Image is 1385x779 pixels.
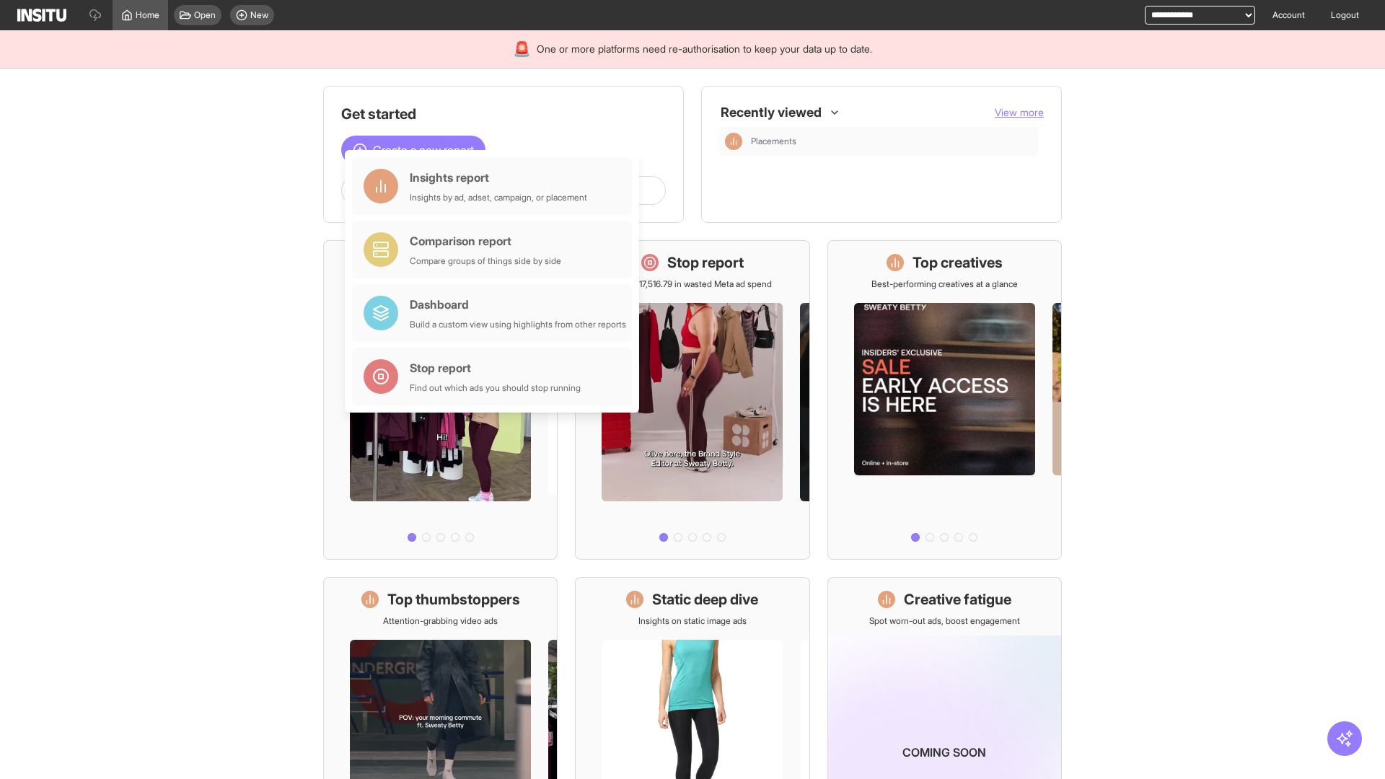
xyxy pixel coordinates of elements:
div: Insights report [410,169,587,186]
span: Open [194,9,216,21]
span: Home [136,9,159,21]
h1: Stop report [667,252,744,273]
button: Create a new report [341,136,485,164]
div: Build a custom view using highlights from other reports [410,319,626,330]
div: Compare groups of things side by side [410,255,561,267]
p: Attention-grabbing video ads [383,615,498,627]
div: Find out which ads you should stop running [410,382,581,394]
a: Stop reportSave £17,516.79 in wasted Meta ad spend [575,240,809,560]
h1: Top creatives [913,252,1003,273]
span: New [250,9,268,21]
div: Stop report [410,359,581,377]
p: Insights on static image ads [638,615,747,627]
span: View more [995,106,1044,118]
div: Insights [725,133,742,150]
span: Placements [751,136,796,147]
h1: Top thumbstoppers [387,589,520,609]
p: Save £17,516.79 in wasted Meta ad spend [613,278,772,290]
span: Placements [751,136,1032,147]
h1: Static deep dive [652,589,758,609]
p: Best-performing creatives at a glance [871,278,1018,290]
span: Create a new report [373,141,474,159]
a: Top creativesBest-performing creatives at a glance [827,240,1062,560]
img: Logo [17,9,66,22]
a: What's live nowSee all active ads instantly [323,240,558,560]
div: Comparison report [410,232,561,250]
div: Insights by ad, adset, campaign, or placement [410,192,587,203]
button: View more [995,105,1044,120]
div: 🚨 [513,39,531,59]
div: Dashboard [410,296,626,313]
span: One or more platforms need re-authorisation to keep your data up to date. [537,42,872,56]
h1: Get started [341,104,666,124]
